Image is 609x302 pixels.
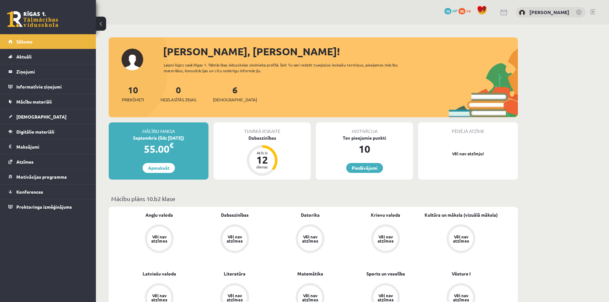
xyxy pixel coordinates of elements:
a: Maksājumi [8,139,88,154]
a: Rīgas 1. Tālmācības vidusskola [7,11,58,27]
a: Ziņojumi [8,64,88,79]
div: Vēl nav atzīmes [301,293,319,302]
div: dienas [253,165,272,169]
span: [DEMOGRAPHIC_DATA] [16,114,66,120]
div: Vēl nav atzīmes [377,235,394,243]
div: 10 [316,141,413,157]
a: Atzīmes [8,154,88,169]
div: Vēl nav atzīmes [452,235,470,243]
div: Tev pieejamie punkti [316,135,413,141]
span: Neizlasītās ziņas [160,97,196,103]
a: Digitālie materiāli [8,124,88,139]
span: Aktuāli [16,54,32,59]
div: Laipni lūgts savā Rīgas 1. Tālmācības vidusskolas skolnieka profilā. Šeit Tu vari redzēt tuvojošo... [164,62,409,74]
span: 90 [458,8,465,14]
span: Digitālie materiāli [16,129,54,135]
span: Proktoringa izmēģinājums [16,204,72,210]
div: Vēl nav atzīmes [377,293,394,302]
span: [DEMOGRAPHIC_DATA] [213,97,257,103]
div: Vēl nav atzīmes [226,293,244,302]
a: Kultūra un māksla (vizuālā māksla) [425,212,498,218]
div: Vēl nav atzīmes [226,235,244,243]
a: Krievu valoda [371,212,400,218]
span: Mācību materiāli [16,99,52,105]
a: Vēl nav atzīmes [348,224,423,254]
p: Mācību plāns 10.b2 klase [111,194,515,203]
div: Dabaszinības [214,135,311,141]
a: Dabaszinības [221,212,249,218]
a: 0Neizlasītās ziņas [160,84,196,103]
span: Sākums [16,39,33,44]
div: [PERSON_NAME], [PERSON_NAME]! [163,44,518,59]
span: Konferences [16,189,43,195]
span: xp [466,8,471,13]
a: 10Priekšmeti [122,84,144,103]
legend: Ziņojumi [16,64,88,79]
a: Motivācijas programma [8,169,88,184]
span: Motivācijas programma [16,174,67,180]
div: 55.00 [109,141,208,157]
div: Pēdējā atzīme [418,122,518,135]
div: Tuvākā ieskaite [214,122,311,135]
a: Vēsture I [452,270,471,277]
div: Septembris (līdz [DATE]) [109,135,208,141]
div: Vēl nav atzīmes [452,293,470,302]
a: [DEMOGRAPHIC_DATA] [8,109,88,124]
span: mP [452,8,457,13]
a: Vēl nav atzīmes [197,224,272,254]
div: Vēl nav atzīmes [301,235,319,243]
a: Vēl nav atzīmes [272,224,348,254]
span: 10 [444,8,451,14]
a: Angļu valoda [145,212,173,218]
a: Mācību materiāli [8,94,88,109]
a: Sākums [8,34,88,49]
p: Vēl nav atzīmju! [421,151,515,157]
div: Motivācija [316,122,413,135]
a: [PERSON_NAME] [529,9,569,15]
div: 12 [253,155,272,165]
a: Vēl nav atzīmes [121,224,197,254]
a: 90 xp [458,8,474,13]
span: Atzīmes [16,159,34,165]
img: Ingus Riciks [519,10,525,16]
div: Mācību maksa [109,122,208,135]
a: Aktuāli [8,49,88,64]
legend: Maksājumi [16,139,88,154]
div: Atlicis [253,151,272,155]
a: Matemātika [297,270,323,277]
a: 10 mP [444,8,457,13]
legend: Informatīvie ziņojumi [16,79,88,94]
a: Informatīvie ziņojumi [8,79,88,94]
a: Piedāvājumi [346,163,383,173]
a: Apmaksāt [143,163,175,173]
a: 6[DEMOGRAPHIC_DATA] [213,84,257,103]
span: Priekšmeti [122,97,144,103]
a: Vēl nav atzīmes [423,224,499,254]
div: Vēl nav atzīmes [150,293,168,302]
span: € [169,141,174,150]
a: Datorika [301,212,320,218]
a: Latviešu valoda [143,270,176,277]
a: Dabaszinības Atlicis 12 dienas [214,135,311,177]
a: Sports un veselība [366,270,405,277]
div: Vēl nav atzīmes [150,235,168,243]
a: Literatūra [224,270,246,277]
a: Proktoringa izmēģinājums [8,199,88,214]
a: Konferences [8,184,88,199]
